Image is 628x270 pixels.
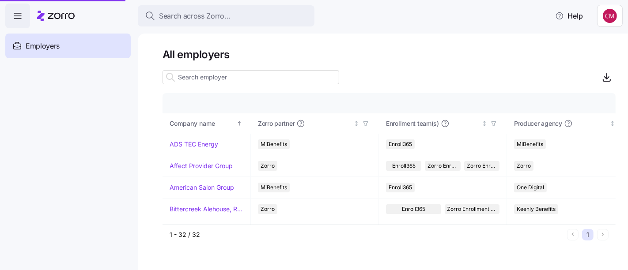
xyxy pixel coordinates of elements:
span: Enroll365 [392,161,416,171]
div: Company name [170,119,235,128]
h1: All employers [163,48,616,61]
a: Bittercreek Alehouse, Red Feather Lounge, Diablo & Sons Saloon [170,205,243,214]
span: Employers [26,41,60,52]
input: Search employer [163,70,339,84]
div: 1 - 32 / 32 [170,230,564,239]
span: Zorro partner [258,119,295,128]
div: Sorted ascending [236,120,242,127]
div: Not sorted [481,120,488,127]
a: American Salon Group [170,183,234,192]
span: Zorro Enrollment Team [447,204,497,214]
button: Previous page [567,229,579,240]
span: Zorro [517,161,531,171]
span: Keenly Benefits [517,204,556,214]
th: Enrollment team(s)Not sorted [379,113,507,134]
span: Enroll365 [402,204,425,214]
span: One Digital [517,183,544,192]
span: Search across Zorro... [159,11,231,22]
span: Enroll365 [389,183,412,192]
span: Producer agency [514,119,562,128]
div: Not sorted [353,120,359,127]
a: Employers [5,34,131,58]
span: Help [555,11,583,21]
th: Company nameSorted ascending [163,113,251,134]
a: ADS TEC Energy [170,140,218,149]
span: MiBenefits [517,139,543,149]
button: Help [548,7,590,25]
span: Zorro Enrollment Experts [467,161,497,171]
span: Enrollment team(s) [386,119,439,128]
img: c76f7742dad050c3772ef460a101715e [603,9,617,23]
span: Enroll365 [389,139,412,149]
span: Zorro Enrollment Team [427,161,458,171]
button: Search across Zorro... [138,5,314,26]
span: Zorro [261,204,275,214]
span: Zorro [261,161,275,171]
button: 1 [582,229,594,240]
button: Next page [597,229,609,240]
span: MiBenefits [261,183,287,192]
a: Affect Provider Group [170,161,233,170]
span: MiBenefits [261,139,287,149]
div: Not sorted [609,120,616,127]
th: Zorro partnerNot sorted [251,113,379,134]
